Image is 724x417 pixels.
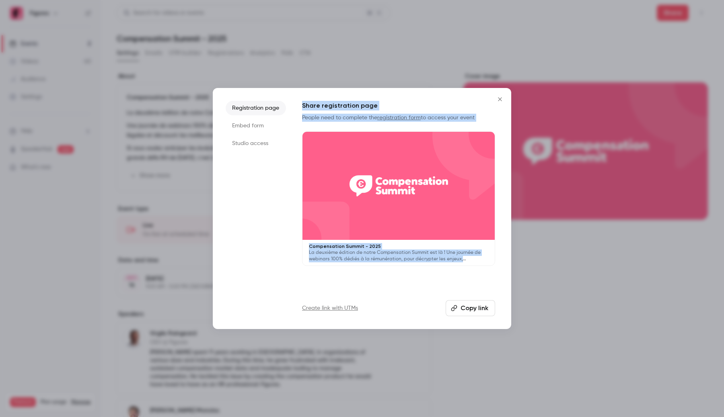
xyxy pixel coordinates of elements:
[226,136,286,151] li: Studio access
[226,119,286,133] li: Embed form
[446,300,495,316] button: Copy link
[302,114,495,122] p: People need to complete the to access your event
[302,304,358,312] a: Create link with UTMs
[377,115,421,121] a: registration form
[302,131,495,266] a: Compensation Summit - 2025La deuxième édition de notre Compensation Summit est là ! Une journée d...
[302,101,495,110] h1: Share registration page
[492,91,508,107] button: Close
[226,101,286,115] li: Registration page
[309,249,488,262] p: La deuxième édition de notre Compensation Summit est là ! Une journée de webinars 100% dédiés à l...
[309,243,488,249] p: Compensation Summit - 2025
